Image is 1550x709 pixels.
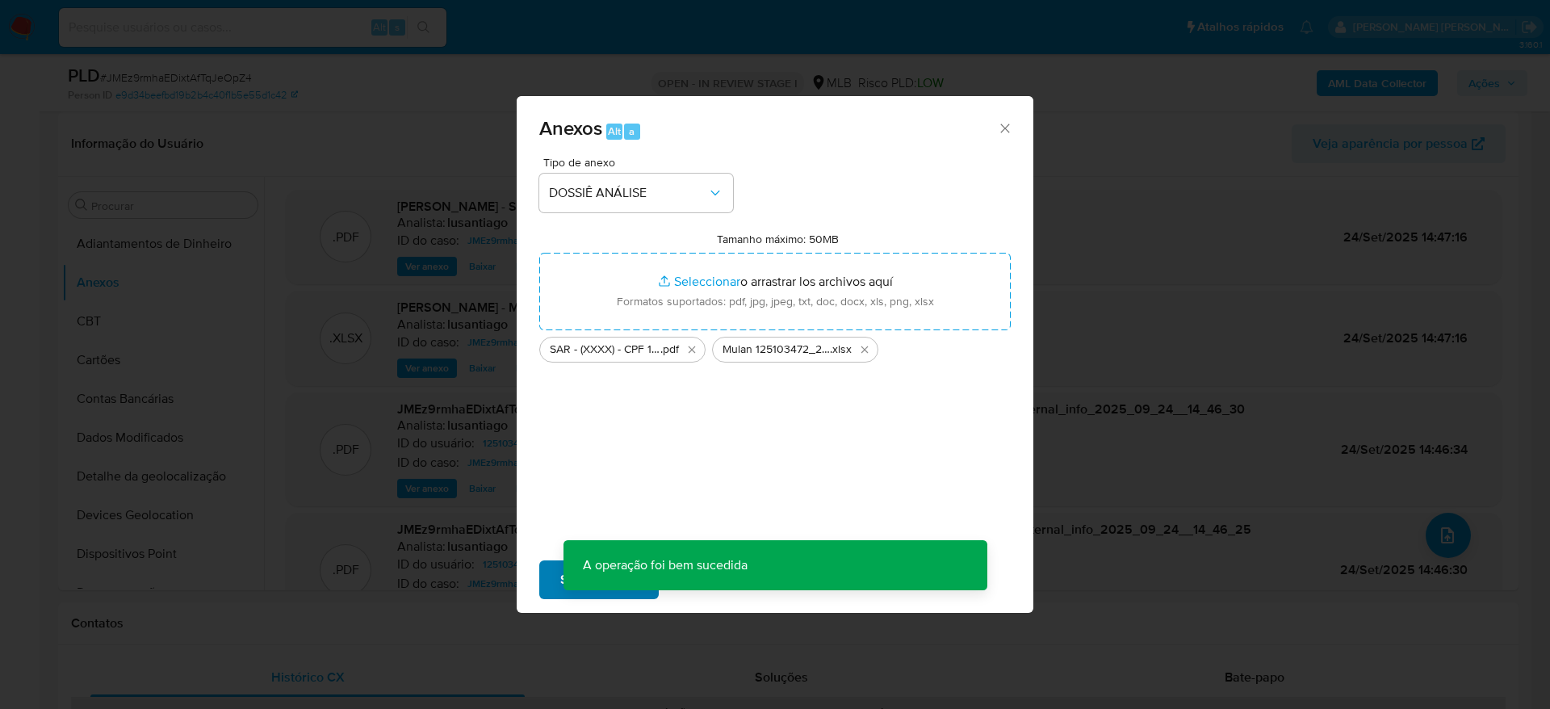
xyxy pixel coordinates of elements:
[539,114,602,142] span: Anexos
[539,174,733,212] button: DOSSIÊ ANÁLISE
[629,124,635,139] span: a
[539,330,1011,363] ul: Archivos seleccionados
[686,562,739,598] span: Cancelar
[997,120,1012,135] button: Cerrar
[608,124,621,139] span: Alt
[855,340,874,359] button: Eliminar Mulan 125103472_2025_09_24_09_47_46.xlsx
[660,342,679,358] span: .pdf
[543,157,737,168] span: Tipo de anexo
[549,185,707,201] span: DOSSIÊ ANÁLISE
[723,342,830,358] span: Mulan 125103472_2025_09_24_09_47_46
[682,340,702,359] button: Eliminar SAR - (XXXX) - CPF 12422850758 - IANNA GRAZIELLE DORNELAS LIZARDO RODRIGUES.pdf
[560,562,638,598] span: Subir arquivo
[539,560,659,599] button: Subir arquivo
[563,540,767,590] p: A operação foi bem sucedida
[717,232,839,246] label: Tamanho máximo: 50MB
[830,342,852,358] span: .xlsx
[550,342,660,358] span: SAR - (XXXX) - CPF 12422850758 - [PERSON_NAME] [PERSON_NAME]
